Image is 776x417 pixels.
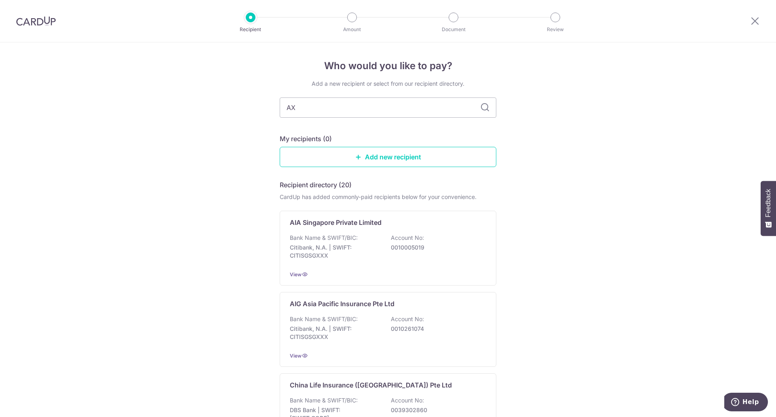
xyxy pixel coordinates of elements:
p: China Life Insurance ([GEOGRAPHIC_DATA]) Pte Ltd [290,380,452,390]
p: 0010261074 [391,325,481,333]
h4: Who would you like to pay? [280,59,496,73]
p: Bank Name & SWIFT/BIC: [290,234,358,242]
h5: Recipient directory (20) [280,180,352,190]
p: Account No: [391,315,424,323]
p: Citibank, N.A. | SWIFT: CITISGSGXXX [290,325,380,341]
a: View [290,353,302,359]
p: 0010005019 [391,243,481,252]
p: Recipient [221,25,280,34]
p: Document [424,25,483,34]
p: Citibank, N.A. | SWIFT: CITISGSGXXX [290,243,380,260]
div: Add a new recipient or select from our recipient directory. [280,80,496,88]
p: Account No: [391,234,424,242]
p: AIA Singapore Private Limited [290,218,382,227]
div: CardUp has added commonly-paid recipients below for your convenience. [280,193,496,201]
span: Feedback [765,189,772,217]
a: Add new recipient [280,147,496,167]
p: Bank Name & SWIFT/BIC: [290,396,358,404]
p: Amount [322,25,382,34]
p: Review [525,25,585,34]
h5: My recipients (0) [280,134,332,144]
img: CardUp [16,16,56,26]
p: AIG Asia Pacific Insurance Pte Ltd [290,299,394,309]
iframe: Opens a widget where you can find more information [724,393,768,413]
p: Account No: [391,396,424,404]
button: Feedback - Show survey [761,181,776,236]
p: 0039302860 [391,406,481,414]
a: View [290,271,302,277]
p: Bank Name & SWIFT/BIC: [290,315,358,323]
input: Search for any recipient here [280,97,496,118]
